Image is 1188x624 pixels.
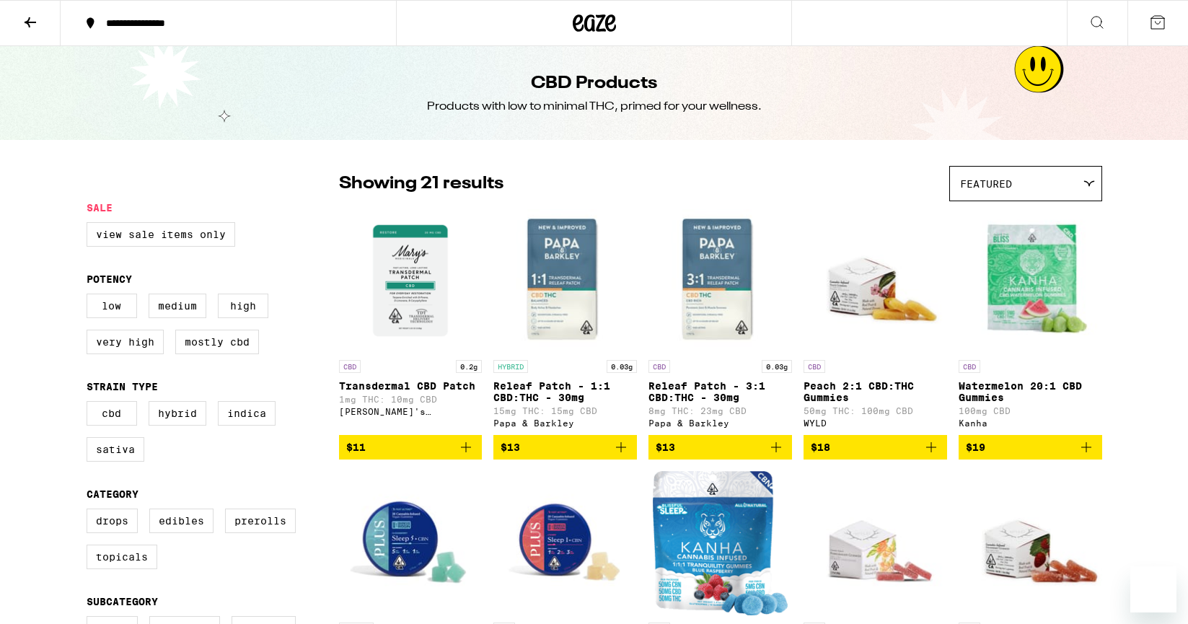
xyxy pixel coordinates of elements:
[501,441,520,453] span: $13
[87,545,157,569] label: Topicals
[339,172,503,196] p: Showing 21 results
[87,202,113,214] legend: Sale
[648,208,792,353] img: Papa & Barkley - Releaf Patch - 3:1 CBD:THC - 30mg
[762,360,792,373] p: 0.03g
[959,471,1102,615] img: WYLD - Strawberry 20:1 CBD:THC Gummies
[648,418,792,428] div: Papa & Barkley
[648,380,792,403] p: Releaf Patch - 3:1 CBD:THC - 30mg
[648,208,792,435] a: Open page for Releaf Patch - 3:1 CBD:THC - 30mg from Papa & Barkley
[149,294,206,318] label: Medium
[493,208,637,353] img: Papa & Barkley - Releaf Patch - 1:1 CBD:THC - 30mg
[87,273,132,285] legend: Potency
[648,406,792,416] p: 8mg THC: 23mg CBD
[531,71,657,96] h1: CBD Products
[339,407,483,416] div: [PERSON_NAME]'s Medicinals
[811,441,830,453] span: $18
[648,435,792,460] button: Add to bag
[607,360,637,373] p: 0.03g
[87,330,164,354] label: Very High
[87,401,137,426] label: CBD
[493,380,637,403] p: Releaf Patch - 1:1 CBD:THC - 30mg
[648,360,670,373] p: CBD
[218,401,276,426] label: Indica
[959,418,1102,428] div: Kanha
[493,471,637,615] img: PLUS - Lychee SLEEP 1:2:3 Gummies
[959,360,980,373] p: CBD
[87,509,138,533] label: Drops
[804,208,947,435] a: Open page for Peach 2:1 CBD:THC Gummies from WYLD
[427,99,762,115] div: Products with low to minimal THC, primed for your wellness.
[804,435,947,460] button: Add to bag
[175,330,259,354] label: Mostly CBD
[87,381,158,392] legend: Strain Type
[346,441,366,453] span: $11
[959,435,1102,460] button: Add to bag
[225,509,296,533] label: Prerolls
[804,418,947,428] div: WYLD
[149,401,206,426] label: Hybrid
[218,294,268,318] label: High
[959,406,1102,416] p: 100mg CBD
[804,380,947,403] p: Peach 2:1 CBD:THC Gummies
[149,509,214,533] label: Edibles
[339,208,483,353] img: Mary's Medicinals - Transdermal CBD Patch
[804,360,825,373] p: CBD
[87,488,138,500] legend: Category
[339,380,483,392] p: Transdermal CBD Patch
[87,596,158,607] legend: Subcategory
[493,418,637,428] div: Papa & Barkley
[339,395,483,404] p: 1mg THC: 10mg CBD
[339,435,483,460] button: Add to bag
[804,471,947,615] img: WYLD - Pomegranate 1:1 THC:CBD Gummies
[959,208,1102,353] img: Kanha - Watermelon 20:1 CBD Gummies
[804,208,947,353] img: WYLD - Peach 2:1 CBD:THC Gummies
[959,208,1102,435] a: Open page for Watermelon 20:1 CBD Gummies from Kanha
[1130,566,1176,612] iframe: Button to launch messaging window
[960,178,1012,190] span: Featured
[87,222,235,247] label: View Sale Items Only
[493,435,637,460] button: Add to bag
[959,380,1102,403] p: Watermelon 20:1 CBD Gummies
[87,294,137,318] label: Low
[339,360,361,373] p: CBD
[966,441,985,453] span: $19
[656,441,675,453] span: $13
[653,471,788,615] img: Kanha - Tranquillity Sleep 1:1:1 CBN:CBG Gummies
[87,437,144,462] label: Sativa
[493,360,528,373] p: HYBRID
[339,208,483,435] a: Open page for Transdermal CBD Patch from Mary's Medicinals
[339,471,483,615] img: PLUS - Cloudberry SLEEP 5:1:1 Gummies
[456,360,482,373] p: 0.2g
[804,406,947,416] p: 50mg THC: 100mg CBD
[493,208,637,435] a: Open page for Releaf Patch - 1:1 CBD:THC - 30mg from Papa & Barkley
[493,406,637,416] p: 15mg THC: 15mg CBD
